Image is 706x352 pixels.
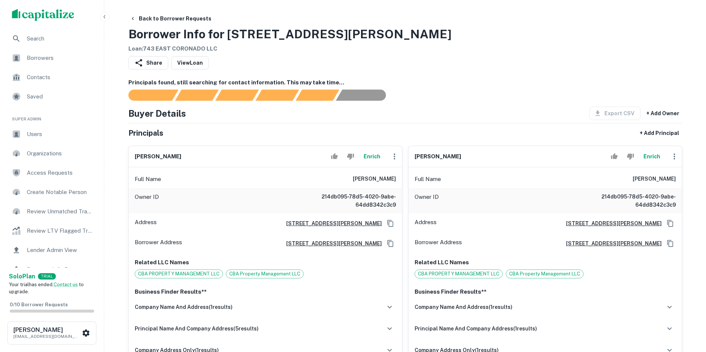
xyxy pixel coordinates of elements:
[135,152,181,161] h6: [PERSON_NAME]
[127,12,214,25] button: Back to Borrower Requests
[336,90,395,101] div: AI fulfillment process complete.
[6,107,98,125] li: Super Admin
[328,149,341,164] button: Accept
[128,56,168,70] button: Share
[560,239,662,248] a: [STREET_ADDRESS][PERSON_NAME]
[9,273,35,280] strong: Solo Plan
[135,193,159,209] p: Owner ID
[135,270,223,278] span: CBA PROPERTY MANAGEMENT LLC
[9,282,84,295] span: Your trial has ended. to upgrade.
[171,56,209,70] a: ViewLoan
[6,261,98,278] a: Borrower Info Requests
[27,207,93,216] span: Review Unmatched Transactions
[128,45,451,53] h6: Loan : 743 EAST CORONADO LLC
[119,90,175,101] div: Sending borrower request to AI...
[9,272,35,281] a: SoloPlan
[280,219,382,227] a: [STREET_ADDRESS][PERSON_NAME]
[353,175,396,184] h6: [PERSON_NAME]
[27,92,93,101] span: Saved
[135,238,182,249] p: Borrower Address
[608,149,621,164] button: Accept
[27,265,93,274] span: Borrower Info Requests
[665,218,676,229] button: Copy Address
[6,145,98,162] a: Organizations
[415,258,676,267] p: Related LLC Names
[669,293,706,328] iframe: Chat Widget
[226,270,303,278] span: CBA Property Management LLC
[175,90,218,101] div: Your request is received and processing...
[128,78,682,87] h6: Principals found, still searching for contact information. This may take time...
[27,130,93,139] span: Users
[633,175,676,184] h6: [PERSON_NAME]
[12,9,74,21] img: capitalize-logo.png
[560,219,662,227] a: [STREET_ADDRESS][PERSON_NAME]
[6,68,98,86] a: Contacts
[128,107,186,120] h4: Buyer Details
[215,90,259,101] div: Documents found, AI parsing details...
[27,73,93,82] span: Contacts
[13,333,80,340] p: [EMAIL_ADDRESS][DOMAIN_NAME]
[13,327,80,333] h6: [PERSON_NAME]
[624,149,637,164] button: Reject
[415,152,461,161] h6: [PERSON_NAME]
[10,302,68,307] span: 0 / 10 Borrower Requests
[135,258,396,267] p: Related LLC Names
[307,193,396,209] h6: 214db095-78d5-4020-9abe-64dd8342c3c9
[665,238,676,249] button: Copy Address
[643,107,682,120] button: + Add Owner
[360,149,384,164] button: Enrich
[6,49,98,67] div: Borrowers
[637,126,682,140] button: + Add Principal
[128,25,451,43] h3: Borrower Info for [STREET_ADDRESS][PERSON_NAME]
[27,188,93,197] span: Create Notable Person
[6,222,98,240] a: Review LTV Flagged Transactions
[415,175,441,184] p: Full Name
[255,90,299,101] div: Principals found, AI now looking for contact information...
[296,90,339,101] div: Principals found, still searching for contact information. This may take time...
[135,324,259,333] h6: principal name and company address ( 5 results)
[385,218,396,229] button: Copy Address
[415,218,437,229] p: Address
[280,239,382,248] a: [STREET_ADDRESS][PERSON_NAME]
[6,183,98,201] a: Create Notable Person
[415,303,512,311] h6: company name and address ( 1 results)
[7,322,96,345] button: [PERSON_NAME][EMAIL_ADDRESS][DOMAIN_NAME]
[27,34,93,43] span: Search
[38,273,56,280] div: TRIAL
[27,226,93,235] span: Review LTV Flagged Transactions
[6,241,98,259] a: Lender Admin View
[135,175,161,184] p: Full Name
[6,164,98,182] a: Access Requests
[27,246,93,255] span: Lender Admin View
[27,149,93,158] span: Organizations
[135,218,157,229] p: Address
[135,287,396,296] p: Business Finder Results**
[27,168,93,177] span: Access Requests
[344,149,357,164] button: Reject
[6,30,98,48] a: Search
[385,238,396,249] button: Copy Address
[6,125,98,143] a: Users
[6,88,98,106] a: Saved
[506,270,583,278] span: CBA Property Management LLC
[6,203,98,220] a: Review Unmatched Transactions
[587,193,676,209] h6: 214db095-78d5-4020-9abe-64dd8342c3c9
[415,287,676,296] p: Business Finder Results**
[415,324,537,333] h6: principal name and company address ( 1 results)
[415,238,462,249] p: Borrower Address
[640,149,664,164] button: Enrich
